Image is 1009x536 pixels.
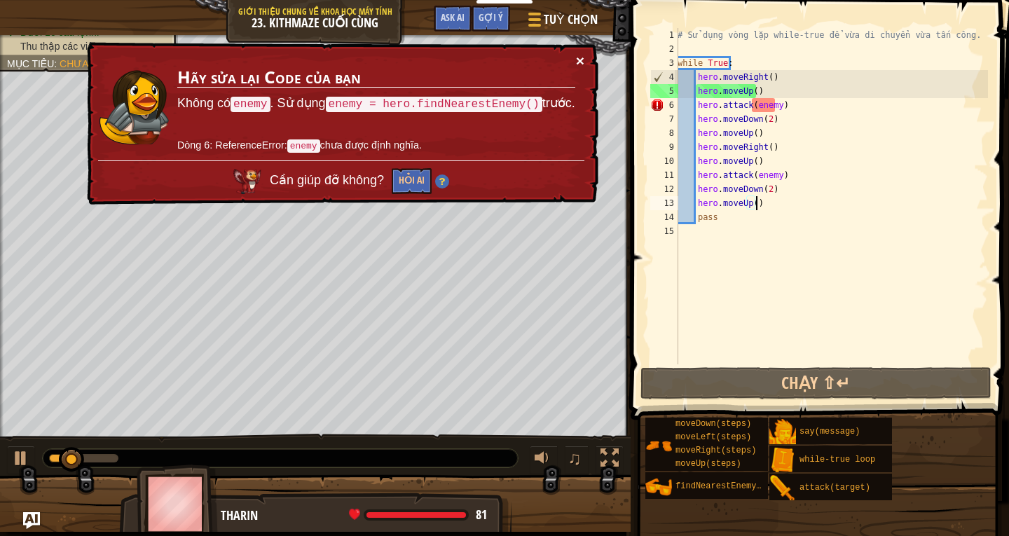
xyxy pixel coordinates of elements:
li: Thu thập các viên ngọc. [7,39,167,53]
span: Cần giúp đỡ không? [270,174,387,188]
div: 8 [650,126,678,140]
button: Tùy chỉnh âm lượng [530,446,558,474]
img: duck_illia.png [99,69,169,146]
span: Gợi ý [479,11,503,24]
span: Tuỳ chọn [544,11,598,29]
div: health: 81 / 81 [349,509,487,521]
div: 14 [650,210,678,224]
img: Hint [435,174,449,188]
span: say(message) [799,427,860,437]
img: portrait.png [769,447,796,474]
button: ♫ [565,446,589,474]
button: × [576,53,584,68]
div: 5 [650,84,678,98]
img: portrait.png [769,419,796,446]
button: Tuỳ chọn [517,6,606,39]
button: Hỏi AI [392,168,432,194]
div: 7 [650,112,678,126]
span: while-true loop [799,455,875,465]
p: Dòng 6: ReferenceError: chưa được định nghĩa. [177,138,575,153]
span: findNearestEnemy() [675,481,767,491]
code: enemy [231,97,270,112]
code: enemy = hero.findNearestEnemy() [326,97,542,112]
img: portrait.png [769,475,796,502]
span: Thu thập các viên ngọc. [20,41,126,52]
button: Chạy ⇧↵ [640,367,991,399]
div: 10 [650,154,678,168]
div: 1 [650,28,678,42]
img: portrait.png [645,432,672,459]
h3: Hãy sửa lại Code của bạn [177,68,575,88]
button: Ctrl + P: Play [7,446,35,474]
span: moveLeft(steps) [675,432,751,442]
span: ♫ [568,448,582,469]
span: moveUp(steps) [675,459,741,469]
div: 13 [650,196,678,210]
button: Ask AI [434,6,472,32]
div: 4 [651,70,678,84]
span: 81 [476,506,487,523]
span: moveRight(steps) [675,446,756,455]
span: : [54,58,60,69]
div: 3 [650,56,678,70]
span: Mục tiêu [7,58,54,69]
span: Chưa hoàn thành [60,58,156,69]
button: Ask AI [23,512,40,529]
span: attack(target) [799,483,870,493]
div: 11 [650,168,678,182]
code: enemy [287,139,320,153]
div: 15 [650,224,678,238]
div: 9 [650,140,678,154]
div: 2 [650,42,678,56]
p: Không có . Sử dụng trước. [177,95,575,113]
span: moveDown(steps) [675,419,751,429]
div: Tharin [221,507,497,525]
div: 6 [650,98,678,112]
span: Ask AI [441,11,465,24]
img: portrait.png [645,474,672,500]
button: Bật tắt chế độ toàn màn hình [596,446,624,474]
img: AI [233,169,261,194]
div: 12 [650,182,678,196]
